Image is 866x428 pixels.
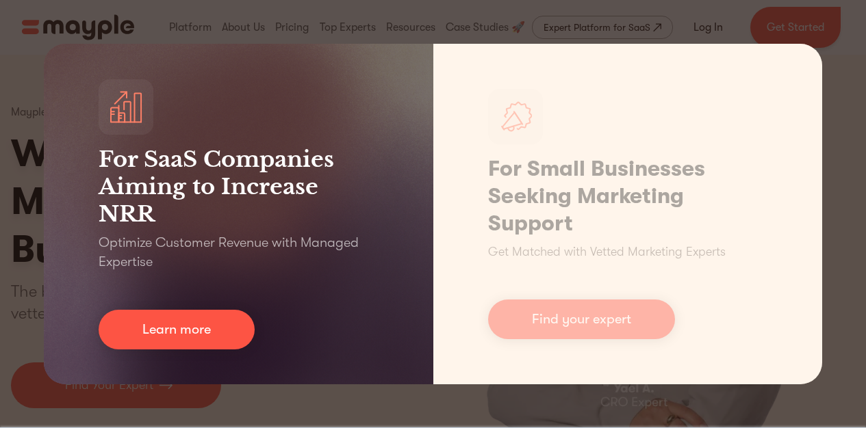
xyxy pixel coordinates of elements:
[488,155,768,237] h1: For Small Businesses Seeking Marketing Support
[488,299,675,339] a: Find your expert
[488,243,726,261] p: Get Matched with Vetted Marketing Experts
[99,233,379,271] p: Optimize Customer Revenue with Managed Expertise
[99,146,379,228] h3: For SaaS Companies Aiming to Increase NRR
[99,310,255,349] a: Learn more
